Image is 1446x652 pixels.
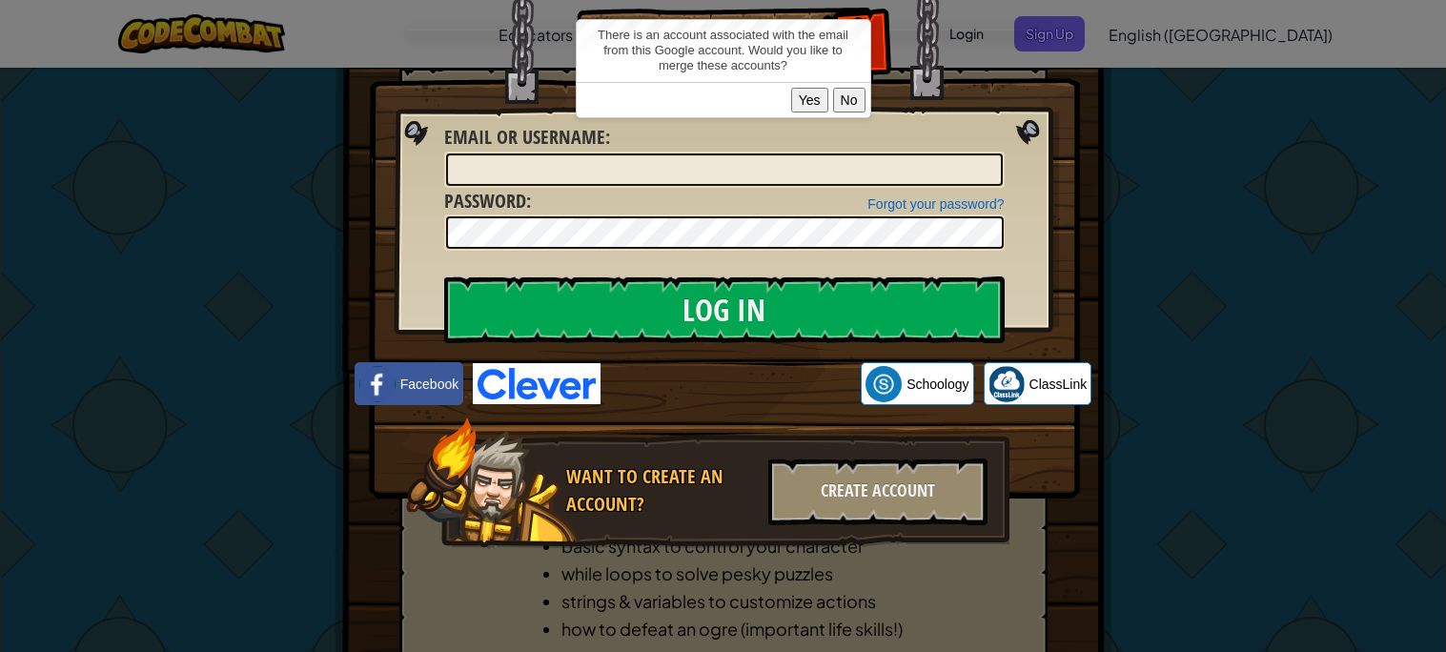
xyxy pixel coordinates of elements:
[444,276,1005,343] input: Log In
[867,196,1004,212] a: Forgot your password?
[444,188,526,214] span: Password
[906,375,968,394] span: Schoology
[768,458,988,525] div: Create Account
[473,363,601,404] img: clever-logo-blue.png
[988,366,1025,402] img: classlink-logo-small.png
[400,375,458,394] span: Facebook
[866,366,902,402] img: schoology.png
[833,88,866,112] button: No
[359,366,396,402] img: facebook_small.png
[791,88,828,112] button: Yes
[444,188,531,215] label: :
[444,124,610,152] label: :
[598,28,848,72] span: There is an account associated with the email from this Google account. Would you like to merge t...
[601,363,861,405] iframe: Sign in with Google Button
[1029,375,1088,394] span: ClassLink
[444,124,605,150] span: Email or Username
[566,463,757,518] div: Want to create an account?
